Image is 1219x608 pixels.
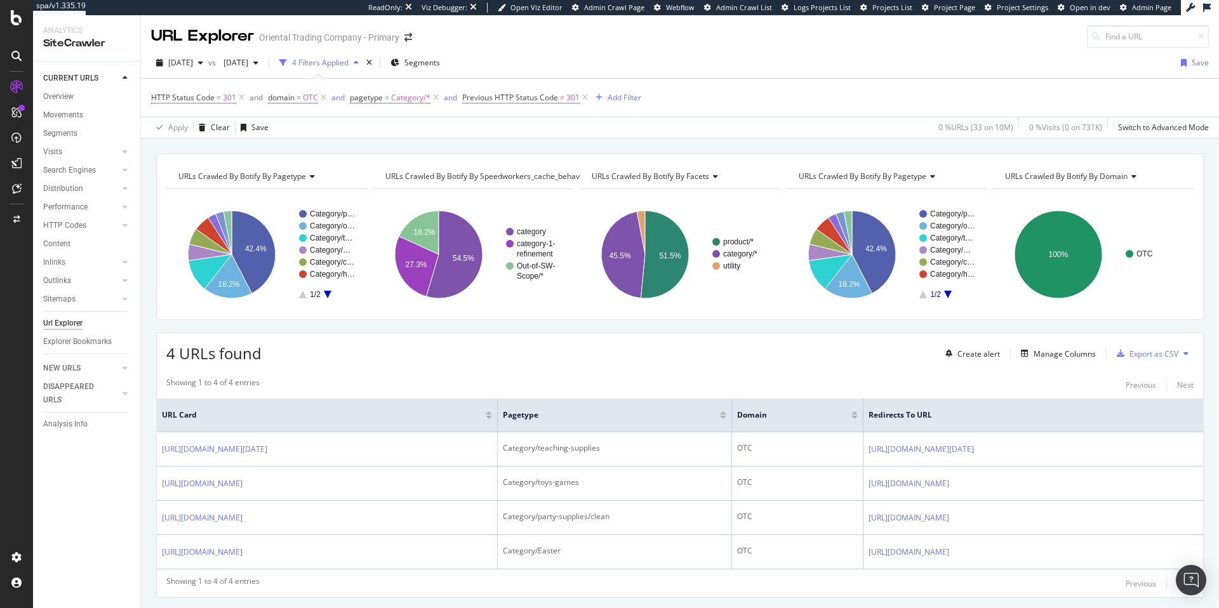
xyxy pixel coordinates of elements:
span: URL Card [162,409,483,421]
div: Previous [1126,578,1156,589]
a: Segments [43,127,131,140]
div: Showing 1 to 4 of 4 entries [166,576,260,591]
span: pagetype [503,409,700,421]
text: 45.5% [609,251,631,260]
span: = [385,92,389,103]
div: DISAPPEARED URLS [43,380,107,407]
text: OTC [1136,249,1153,258]
div: A chart. [787,199,985,310]
div: HTTP Codes [43,219,86,232]
div: Category/party-supplies/clean [503,511,726,522]
a: Webflow [654,3,695,13]
text: 54.5% [452,254,474,263]
a: Content [43,237,131,251]
div: Performance [43,201,88,214]
div: Add Filter [608,92,641,103]
button: Clear [194,117,230,138]
span: 2025 Jul. 25th [168,57,193,68]
div: OTC [737,442,858,454]
div: times [364,56,375,69]
a: DISAPPEARED URLS [43,380,119,407]
text: Scope/* [517,272,543,281]
a: NEW URLS [43,362,119,375]
a: Project Settings [985,3,1048,13]
a: Inlinks [43,256,119,269]
a: Logs Projects List [782,3,851,13]
div: and [250,92,263,103]
svg: A chart. [166,199,365,310]
text: Category/… [310,246,350,254]
text: 27.3% [405,260,427,269]
span: Open Viz Editor [510,3,563,12]
a: Admin Page [1120,3,1171,13]
span: pagetype [350,92,383,103]
a: CURRENT URLS [43,72,119,85]
text: Category/t… [930,234,973,242]
text: product/* [723,237,754,246]
button: Add Filter [590,90,641,105]
span: Previous HTTP Status Code [462,92,558,103]
a: Explorer Bookmarks [43,335,131,348]
button: Save [1176,53,1209,73]
button: Apply [151,117,188,138]
span: URLs Crawled By Botify By pagetype [178,171,306,182]
text: 1/2 [930,290,941,299]
button: Previous [1126,576,1156,591]
button: and [250,91,263,103]
a: Outlinks [43,274,119,287]
text: Category/h… [930,270,975,279]
div: Visits [43,145,62,159]
div: and [444,92,457,103]
div: Outlinks [43,274,71,287]
div: Manage Columns [1034,348,1096,359]
h4: URLs Crawled By Botify By domain [1003,166,1182,187]
div: SiteCrawler [43,36,130,51]
text: Category/t… [310,234,352,242]
span: domain [737,409,832,421]
a: [URL][DOMAIN_NAME] [869,546,949,558]
a: Movements [43,109,131,122]
div: arrow-right-arrow-left [404,33,412,42]
a: Projects List [860,3,912,13]
text: utility [723,261,740,270]
h4: URLs Crawled By Botify By pagetype [176,166,356,187]
div: Save [251,122,269,133]
a: [URL][DOMAIN_NAME] [869,477,949,490]
text: 42.4% [245,244,267,253]
div: Clear [211,122,230,133]
div: 4 Filters Applied [292,57,349,68]
div: Open Intercom Messenger [1176,565,1206,595]
svg: A chart. [373,199,572,310]
div: Viz Debugger: [422,3,467,13]
a: Open Viz Editor [498,3,563,13]
span: Admin Crawl List [716,3,772,12]
div: and [331,92,345,103]
div: Content [43,237,70,251]
text: 51.5% [660,251,681,260]
button: and [331,91,345,103]
text: refinement [517,249,553,258]
input: Find a URL [1087,25,1209,48]
button: [DATE] [218,53,263,73]
svg: A chart. [993,199,1192,310]
span: 4 URLs found [166,343,262,364]
div: Create alert [957,348,1000,359]
button: Export as CSV [1112,343,1178,364]
span: URLs Crawled By Botify By speedworkers_cache_behaviors [385,171,593,182]
span: Logs Projects List [794,3,851,12]
a: Open in dev [1058,3,1110,13]
div: Apply [168,122,188,133]
span: Redirects to URL [869,409,1179,421]
button: Manage Columns [1016,346,1096,361]
text: Category/h… [310,270,355,279]
text: Category/o… [930,221,975,230]
a: [URL][DOMAIN_NAME] [162,546,243,558]
a: Admin Crawl Page [572,3,644,13]
div: Sitemaps [43,293,76,306]
div: Movements [43,109,83,122]
div: Overview [43,90,74,103]
svg: A chart. [580,199,778,310]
